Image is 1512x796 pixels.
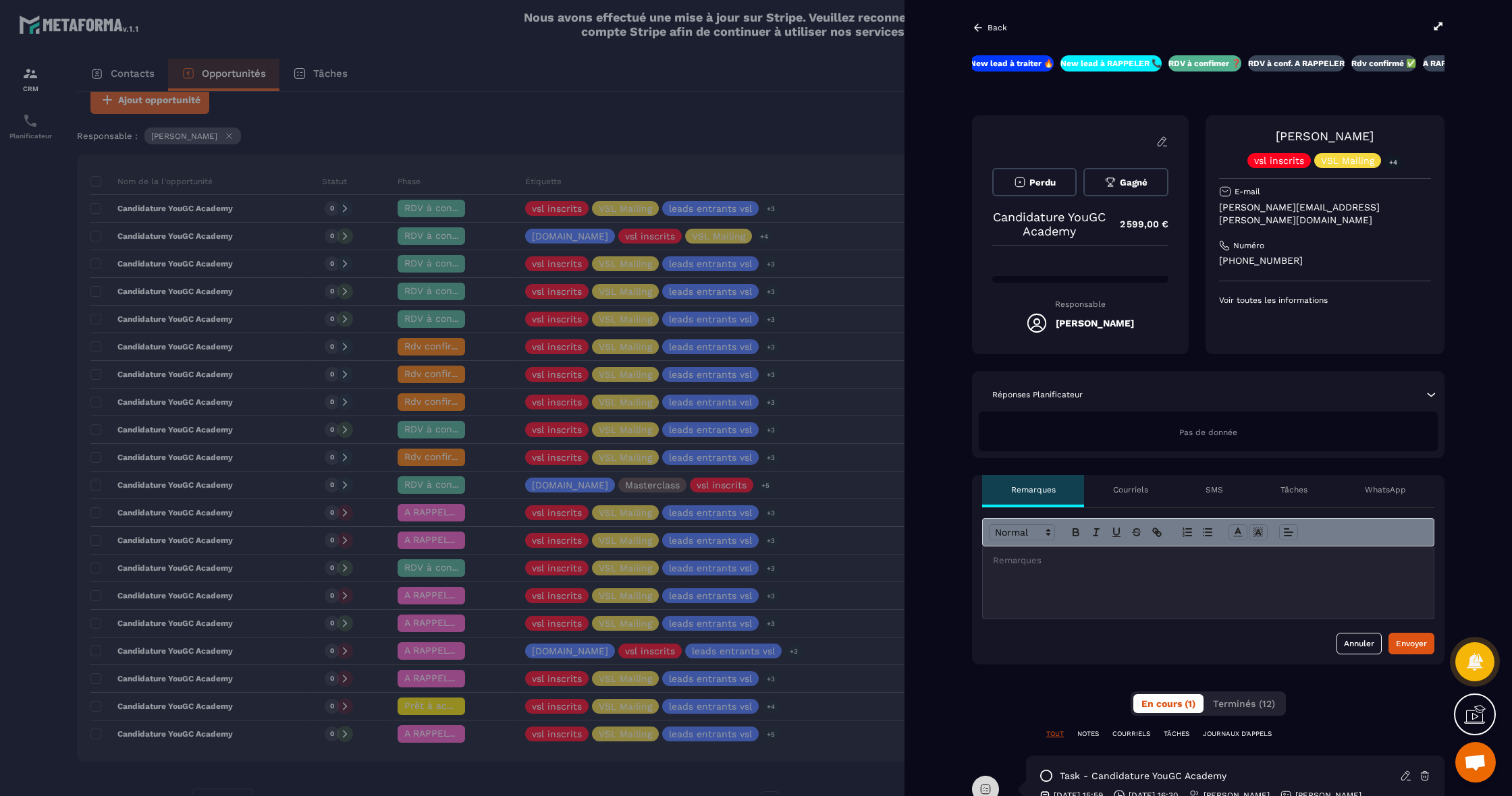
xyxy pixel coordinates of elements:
[1233,240,1264,251] p: Numéro
[992,168,1077,196] button: Perdu
[1248,58,1345,69] p: RDV à conf. A RAPPELER
[992,300,1168,309] p: Responsable
[1396,637,1427,650] div: Envoyer
[1235,186,1260,197] p: E-mail
[1029,177,1056,188] span: Perdu
[1384,155,1402,169] p: +4
[970,58,1054,69] p: New lead à traiter 🔥
[988,23,1007,32] p: Back
[1112,729,1150,739] p: COURRIELS
[1168,58,1241,69] p: RDV à confimer ❓
[1060,770,1226,783] p: task - Candidature YouGC Academy
[1141,698,1195,709] span: En cours (1)
[1164,729,1189,739] p: TÂCHES
[1219,254,1431,267] p: [PHONE_NUMBER]
[1120,177,1147,188] span: Gagné
[1077,729,1099,739] p: NOTES
[1205,694,1283,713] button: Terminés (12)
[1046,729,1064,739] p: TOUT
[1321,156,1374,165] p: VSL Mailing
[1365,484,1406,495] p: WhatsApp
[1133,694,1204,713] button: En cours (1)
[1351,58,1416,69] p: Rdv confirmé ✅
[992,210,1106,238] p: Candidature YouGC Academy
[1179,428,1237,437] span: Pas de donnée
[1254,156,1304,165] p: vsl inscrits
[1276,129,1374,143] a: [PERSON_NAME]
[1060,58,1162,69] p: New lead à RAPPELER 📞
[1388,633,1434,654] button: Envoyer
[1106,211,1168,237] p: 2 599,00 €
[1206,484,1223,495] p: SMS
[1011,484,1056,495] p: Remarques
[1280,484,1307,495] p: Tâches
[1056,318,1134,329] h5: [PERSON_NAME]
[1336,633,1382,654] button: Annuler
[1203,729,1272,739] p: JOURNAUX D'APPELS
[1455,742,1496,783] a: Ouvrir le chat
[992,389,1083,400] p: Réponses Planificateur
[1113,484,1148,495] p: Courriels
[1219,295,1431,306] p: Voir toutes les informations
[1083,168,1168,196] button: Gagné
[1219,201,1431,227] p: [PERSON_NAME][EMAIL_ADDRESS][PERSON_NAME][DOMAIN_NAME]
[1213,698,1275,709] span: Terminés (12)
